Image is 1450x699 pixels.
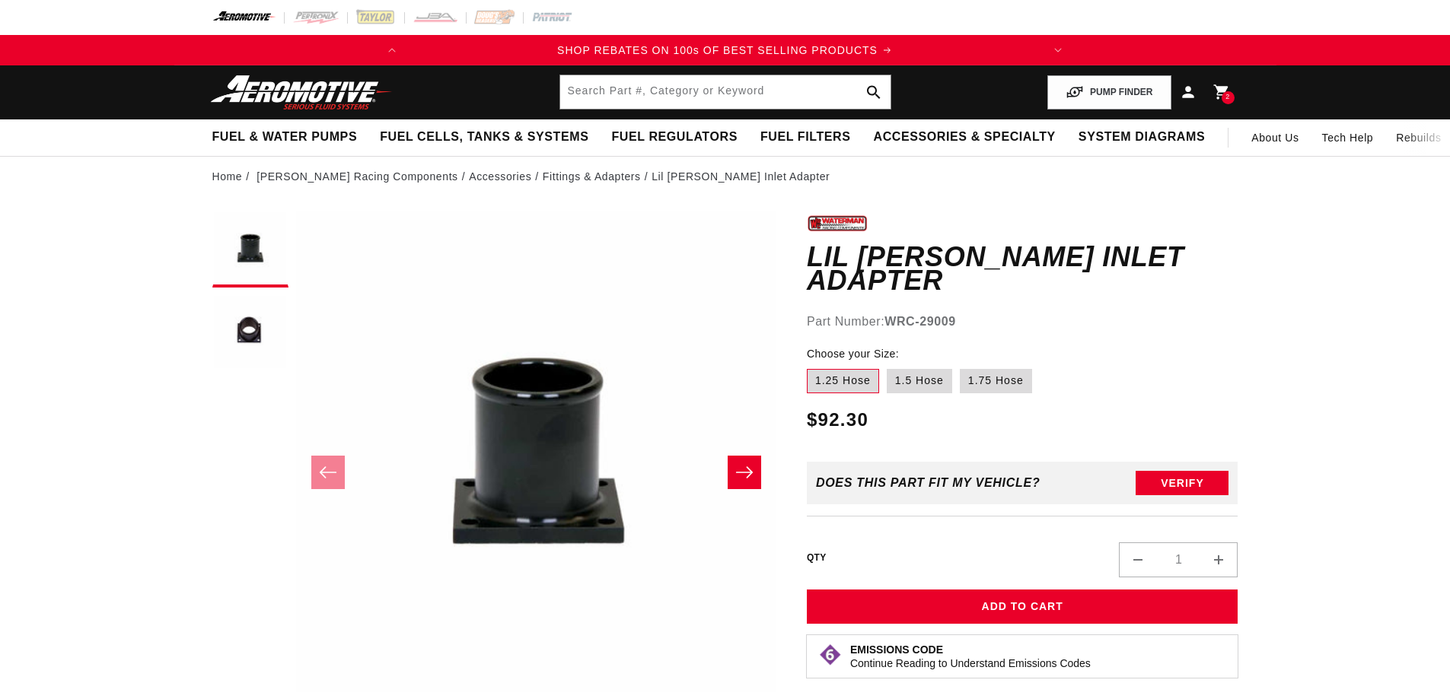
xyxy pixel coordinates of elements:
[1043,35,1073,65] button: Translation missing: en.sections.announcements.next_announcement
[212,129,358,145] span: Fuel & Water Pumps
[1311,119,1385,156] summary: Tech Help
[380,129,588,145] span: Fuel Cells, Tanks & Systems
[206,75,397,110] img: Aeromotive
[807,245,1238,293] h1: Lil [PERSON_NAME] Inlet Adapter
[257,168,457,185] a: [PERSON_NAME] Racing Components
[728,456,761,489] button: Slide right
[600,119,748,155] summary: Fuel Regulators
[1251,132,1299,144] span: About Us
[377,35,407,65] button: Translation missing: en.sections.announcements.previous_announcement
[807,551,827,564] label: QTY
[1322,129,1374,146] span: Tech Help
[368,119,600,155] summary: Fuel Cells, Tanks & Systems
[212,168,1238,185] nav: breadcrumbs
[960,369,1032,393] label: 1.75 Hose
[212,295,288,371] button: Load image 2 in gallery view
[874,129,1056,145] span: Accessories & Specialty
[816,476,1040,490] div: Does This part fit My vehicle?
[557,44,878,56] span: SHOP REBATES ON 100s OF BEST SELLING PRODUCTS
[760,129,851,145] span: Fuel Filters
[469,168,543,185] li: Accessories
[1225,91,1230,104] span: 2
[807,346,900,362] legend: Choose your Size:
[1240,119,1310,156] a: About Us
[1136,471,1229,495] button: Verify
[212,168,243,185] a: Home
[887,369,952,393] label: 1.5 Hose
[850,643,943,656] strong: Emissions Code
[807,369,879,393] label: 1.25 Hose
[850,656,1091,670] p: Continue Reading to Understand Emissions Codes
[212,211,288,288] button: Load image 1 in gallery view
[807,406,868,434] span: $92.30
[862,119,1067,155] summary: Accessories & Specialty
[407,42,1042,59] div: 1 of 2
[857,75,891,109] button: search button
[407,42,1042,59] a: SHOP REBATES ON 100s OF BEST SELLING PRODUCTS
[850,643,1091,670] button: Emissions CodeContinue Reading to Understand Emissions Codes
[407,42,1042,59] div: Announcement
[1067,119,1216,155] summary: System Diagrams
[807,589,1238,624] button: Add to Cart
[1047,75,1171,110] button: PUMP FINDER
[611,129,737,145] span: Fuel Regulators
[749,119,862,155] summary: Fuel Filters
[201,119,369,155] summary: Fuel & Water Pumps
[807,312,1238,332] div: Part Number:
[311,456,345,489] button: Slide left
[1079,129,1205,145] span: System Diagrams
[1396,129,1441,146] span: Rebuilds
[174,35,1276,65] slideshow-component: Translation missing: en.sections.announcements.announcement_bar
[884,315,955,328] strong: WRC-29009
[818,643,843,667] img: Emissions code
[560,75,891,109] input: Search by Part Number, Category or Keyword
[543,168,652,185] li: Fittings & Adapters
[652,168,830,185] li: Lil [PERSON_NAME] Inlet Adapter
